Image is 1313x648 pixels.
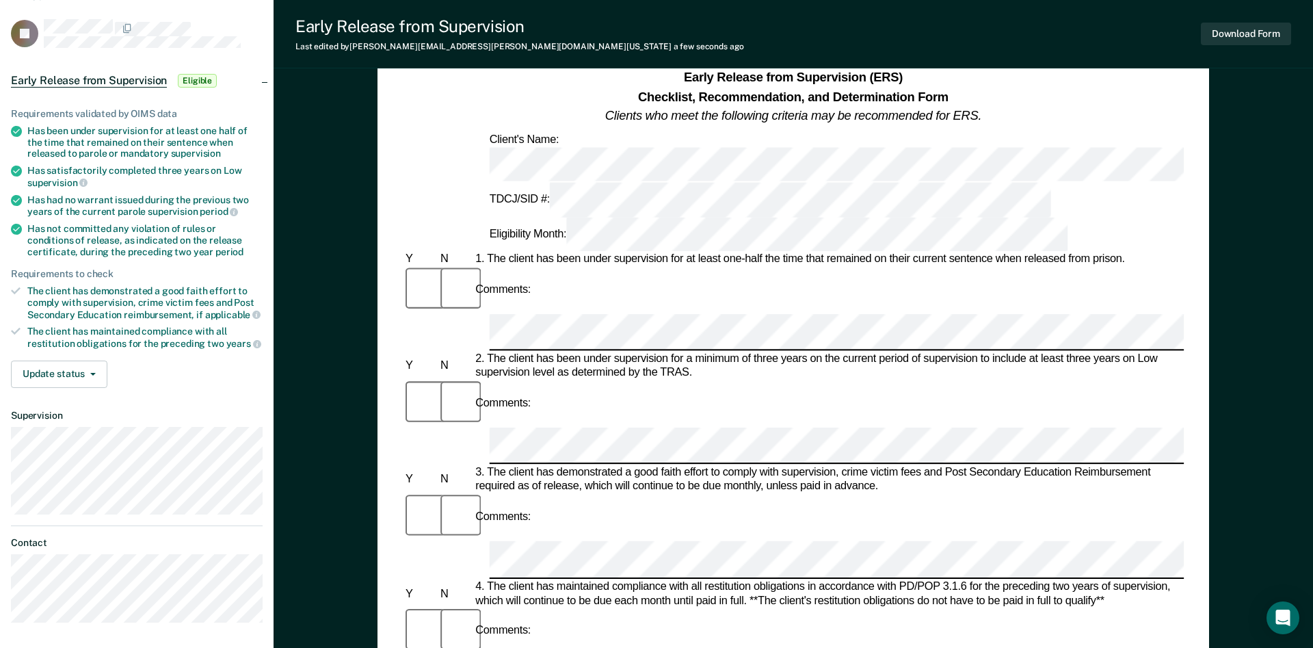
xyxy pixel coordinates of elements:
[473,252,1184,266] div: 1. The client has been under supervision for at least one-half the time that remained on their cu...
[11,537,263,549] dt: Contact
[27,194,263,218] div: Has had no warrant issued during the previous two years of the current parole supervision
[11,74,167,88] span: Early Release from Supervision
[205,309,261,320] span: applicable
[473,466,1184,494] div: 3. The client has demonstrated a good faith effort to comply with supervision, crime victim fees ...
[27,285,263,320] div: The client has demonstrated a good faith effort to comply with supervision, crime victim fees and...
[473,283,533,297] div: Comments:
[27,326,263,349] div: The client has maintained compliance with all restitution obligations for the preceding two
[473,625,533,638] div: Comments:
[438,473,473,487] div: N
[226,338,261,349] span: years
[11,108,263,120] div: Requirements validated by OIMS data
[403,473,438,487] div: Y
[438,587,473,601] div: N
[487,183,1055,217] div: TDCJ/SID #:
[473,510,533,524] div: Comments:
[487,217,1071,251] div: Eligibility Month:
[438,359,473,373] div: N
[403,359,438,373] div: Y
[684,70,903,84] strong: Early Release from Supervision (ERS)
[27,177,88,188] span: supervision
[27,223,263,257] div: Has not committed any violation of rules or conditions of release, as indicated on the release ce...
[27,165,263,188] div: Has satisfactorily completed three years on Low
[1201,23,1291,45] button: Download Form
[27,125,263,159] div: Has been under supervision for at least one half of the time that remained on their sentence when...
[215,246,243,257] span: period
[403,252,438,266] div: Y
[295,42,744,51] div: Last edited by [PERSON_NAME][EMAIL_ADDRESS][PERSON_NAME][DOMAIN_NAME][US_STATE]
[11,361,107,388] button: Update status
[473,397,533,411] div: Comments:
[1266,601,1299,634] div: Open Intercom Messenger
[403,587,438,601] div: Y
[178,74,217,88] span: Eligible
[11,268,263,280] div: Requirements to check
[171,148,221,159] span: supervision
[11,410,263,422] dt: Supervision
[473,352,1184,380] div: 2. The client has been under supervision for a minimum of three years on the current period of su...
[200,206,238,217] span: period
[438,252,473,266] div: N
[605,108,981,122] em: Clients who meet the following criteria may be recommended for ERS.
[295,16,744,36] div: Early Release from Supervision
[473,580,1184,608] div: 4. The client has maintained compliance with all restitution obligations in accordance with PD/PO...
[674,42,744,51] span: a few seconds ago
[638,90,949,103] strong: Checklist, Recommendation, and Determination Form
